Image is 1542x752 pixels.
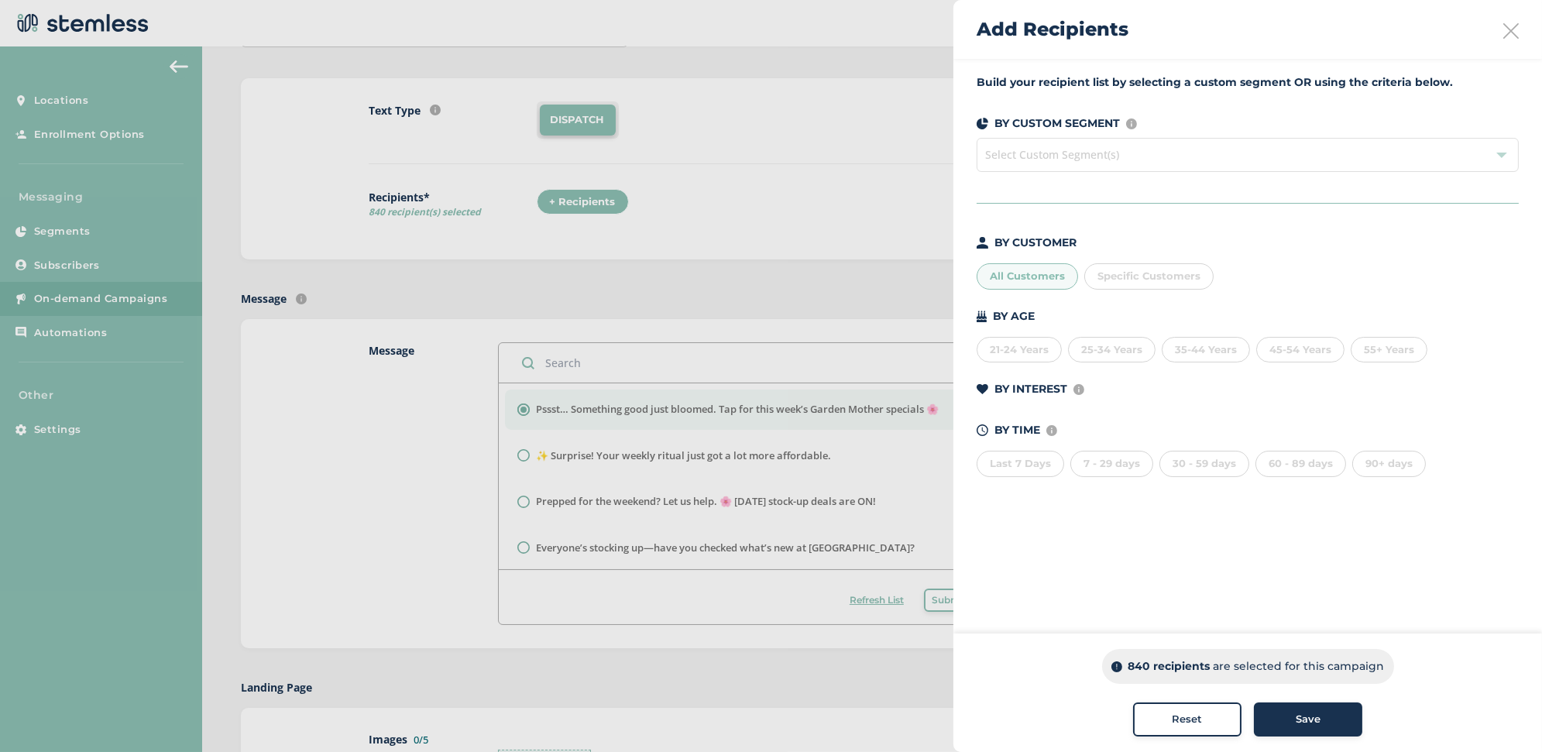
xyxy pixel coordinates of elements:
img: icon-info-236977d2.svg [1046,425,1057,436]
img: icon-heart-dark-29e6356f.svg [977,384,988,395]
div: 60 - 89 days [1255,451,1346,477]
p: are selected for this campaign [1214,658,1385,675]
p: 840 recipients [1128,658,1211,675]
p: BY CUSTOMER [994,235,1077,251]
span: Save [1296,712,1320,727]
span: Specific Customers [1097,270,1200,282]
img: icon-cake-93b2a7b5.svg [977,311,987,322]
label: Build your recipient list by selecting a custom segment OR using the criteria below. [977,74,1519,91]
iframe: Chat Widget [1465,678,1542,752]
div: 21-24 Years [977,337,1062,363]
img: icon-person-dark-ced50e5f.svg [977,237,988,249]
div: 7 - 29 days [1070,451,1153,477]
div: 45-54 Years [1256,337,1345,363]
p: BY INTEREST [994,381,1067,397]
div: 35-44 Years [1162,337,1250,363]
span: Reset [1173,712,1203,727]
div: All Customers [977,263,1078,290]
p: BY CUSTOM SEGMENT [994,115,1120,132]
div: 30 - 59 days [1159,451,1249,477]
img: icon-info-236977d2.svg [1073,384,1084,395]
div: 90+ days [1352,451,1426,477]
div: 55+ Years [1351,337,1427,363]
img: icon-time-dark-e6b1183b.svg [977,424,988,436]
h2: Add Recipients [977,15,1128,43]
p: BY TIME [994,422,1040,438]
div: Last 7 Days [977,451,1064,477]
img: icon-info-236977d2.svg [1126,118,1137,129]
img: icon-info-dark-48f6c5f3.svg [1111,661,1122,672]
button: Reset [1133,702,1241,737]
button: Save [1254,702,1362,737]
img: icon-segments-dark-074adb27.svg [977,118,988,129]
div: 25-34 Years [1068,337,1156,363]
p: BY AGE [993,308,1035,324]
